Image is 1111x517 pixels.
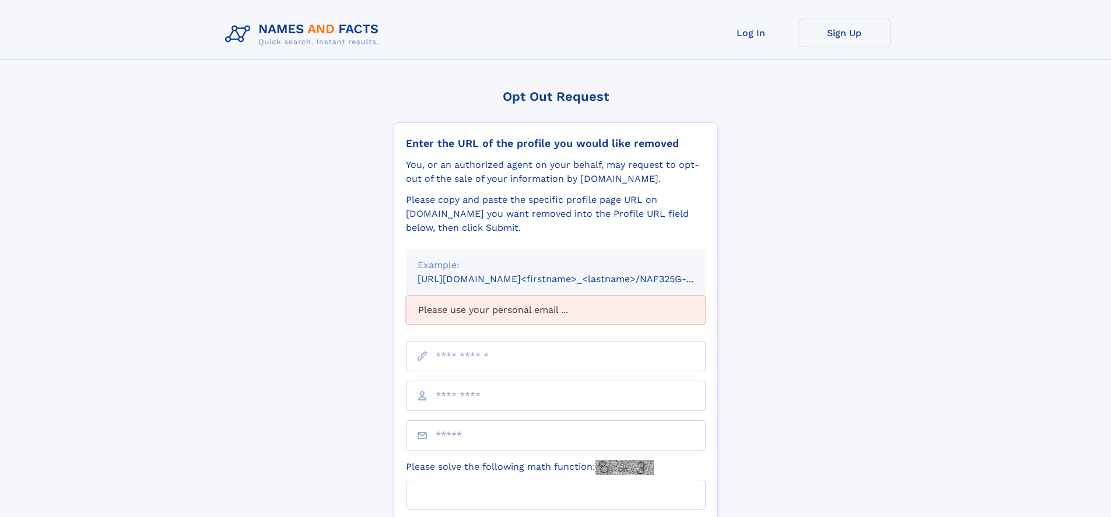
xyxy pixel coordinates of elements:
label: Please solve the following math function: [406,460,654,475]
div: Example: [418,258,694,272]
img: Logo Names and Facts [220,19,388,50]
div: Opt Out Request [394,89,718,104]
small: [URL][DOMAIN_NAME]<firstname>_<lastname>/NAF325G-xxxxxxxx [418,273,728,284]
div: Please use your personal email ... [406,296,706,325]
div: You, or an authorized agent on your behalf, may request to opt-out of the sale of your informatio... [406,158,706,186]
div: Enter the URL of the profile you would like removed [406,137,706,150]
div: Please copy and paste the specific profile page URL on [DOMAIN_NAME] you want removed into the Pr... [406,193,706,235]
a: Sign Up [798,19,891,47]
a: Log In [705,19,798,47]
